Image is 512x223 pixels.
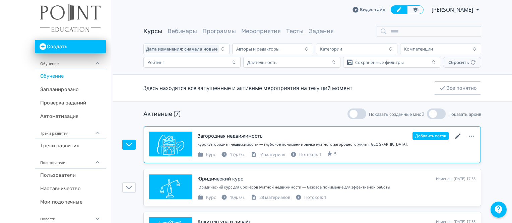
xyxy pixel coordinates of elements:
div: Потоков: 1 [291,151,321,158]
div: Изменен: [DATE] 17:33 [436,176,475,182]
div: 51 материал [251,151,285,158]
div: 28 материалов [251,194,290,201]
a: Курсы [143,27,162,35]
span: Показать созданные мной [369,111,424,117]
a: Мероприятия [241,27,281,35]
a: Обучение [35,69,106,83]
a: Наставничество [35,182,106,195]
a: Треки развития [35,139,106,152]
div: Потоков: 1 [296,194,326,201]
button: Категории [316,44,397,54]
button: Длительность [243,57,340,68]
button: Дата изменения: сначала новые [143,44,230,54]
div: Активные (7) [143,109,181,119]
span: 0ч. [239,151,245,157]
div: Юридический курс для брокеров элитной недвижимости — базовое понимание для эффективной работы [197,184,475,190]
span: 17д. [230,151,238,157]
div: Курс «Загородная недвижимость» — глубокое понимание рынка элитного загородного жилья Подмосковья. [197,142,475,147]
span: Татьяна Мальцева [432,6,474,14]
a: Запланировано [35,83,106,96]
div: Длительность [247,60,277,65]
div: Здесь находятся все запущенные и активные мероприятия на текущий момент [143,84,353,92]
span: 0ч. [239,194,245,200]
button: Все понятно [434,81,481,95]
span: 5 [334,151,336,157]
button: Создать [35,40,106,53]
div: Юридический курс [197,175,243,183]
div: Сохранённые фильтры [355,60,404,65]
a: Автоматизация [35,109,106,123]
div: Загородная недвижимость [197,132,263,140]
span: 10д. [230,194,238,200]
button: Сбросить [443,57,481,68]
a: Проверка заданий [35,96,106,109]
button: Добавить поток [412,132,449,140]
div: Обучение [35,53,106,69]
a: Переключиться в режим ученика [407,5,424,14]
button: Авторы и редакторы [232,44,313,54]
div: Компетенции [404,46,433,52]
span: Дата изменения: сначала новые [146,46,217,52]
a: Вебинары [168,27,197,35]
span: Показать архив [448,111,481,117]
button: Рейтинг [143,57,241,68]
div: Треки развития [35,123,106,139]
a: Программы [202,27,236,35]
div: Категории [320,46,342,52]
a: Тесты [286,27,304,35]
div: Пользователи [35,152,106,168]
a: Задания [309,27,334,35]
a: Мои подопечные [35,195,106,209]
img: https://files.teachbase.ru/system/account/58038/logo/medium-97ce4804649a7c623cb39ef927fe1cc2.png [40,4,101,32]
div: Рейтинг [147,60,165,65]
button: Компетенции [400,44,481,54]
div: Курс [197,194,216,201]
a: Видео-гайд [353,6,385,13]
a: Пользователи [35,168,106,182]
div: Курс [197,151,216,158]
div: Авторы и редакторы [236,46,279,52]
button: Сохранённые фильтры [343,57,440,68]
